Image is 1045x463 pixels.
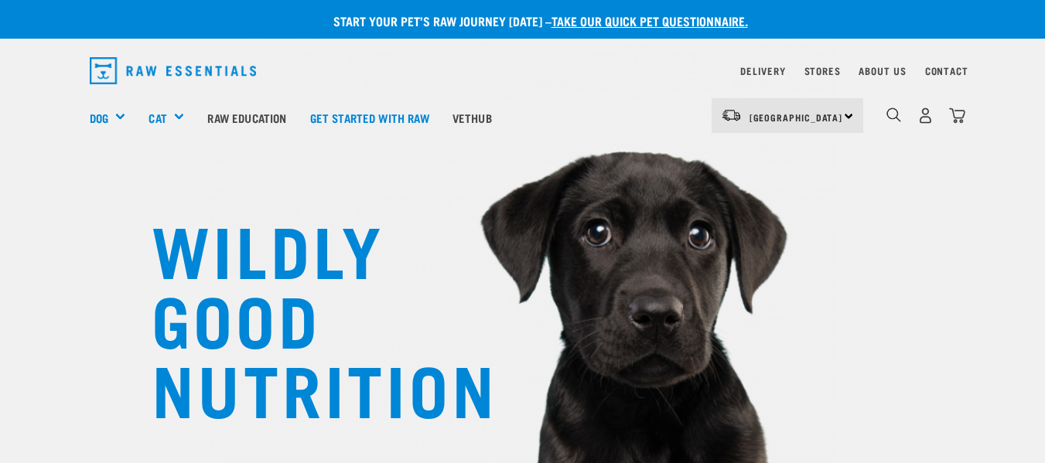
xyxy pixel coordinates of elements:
a: Stores [804,68,841,73]
a: Raw Education [196,87,298,148]
nav: dropdown navigation [77,51,968,90]
a: Vethub [441,87,504,148]
a: Dog [90,109,108,127]
a: Get started with Raw [299,87,441,148]
img: home-icon-1@2x.png [886,107,901,122]
img: Raw Essentials Logo [90,57,257,84]
h1: WILDLY GOOD NUTRITION [152,213,461,421]
img: home-icon@2x.png [949,107,965,124]
a: Cat [149,109,166,127]
a: Contact [925,68,968,73]
img: user.png [917,107,934,124]
a: Delivery [740,68,785,73]
a: About Us [859,68,906,73]
a: take our quick pet questionnaire. [552,17,748,24]
img: van-moving.png [721,108,742,122]
span: [GEOGRAPHIC_DATA] [750,114,843,120]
